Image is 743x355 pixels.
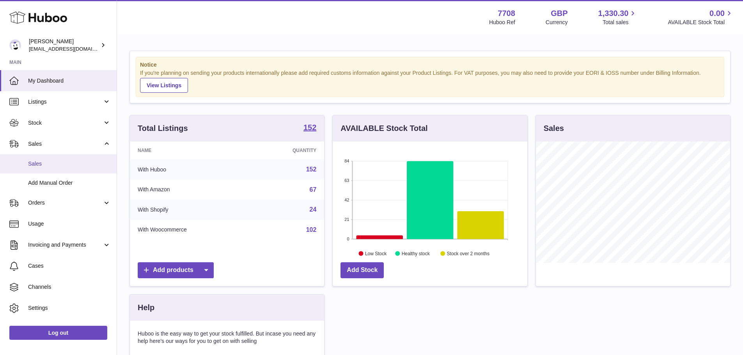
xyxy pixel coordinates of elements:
[345,217,349,222] text: 21
[489,19,515,26] div: Huboo Ref
[130,200,250,220] td: With Shopify
[140,78,188,93] a: View Listings
[551,8,567,19] strong: GBP
[138,123,188,134] h3: Total Listings
[28,77,111,85] span: My Dashboard
[140,69,720,93] div: If you're planning on sending your products internationally please add required customs informati...
[28,304,111,312] span: Settings
[544,123,564,134] h3: Sales
[138,302,154,313] h3: Help
[668,19,734,26] span: AVAILABLE Stock Total
[447,251,489,256] text: Stock over 2 months
[28,119,103,127] span: Stock
[28,283,111,291] span: Channels
[347,237,349,241] text: 0
[402,251,430,256] text: Healthy stock
[28,262,111,270] span: Cases
[28,98,103,106] span: Listings
[130,180,250,200] td: With Amazon
[709,8,725,19] span: 0.00
[9,39,21,51] img: internalAdmin-7708@internal.huboo.com
[29,38,99,53] div: [PERSON_NAME]
[138,330,316,345] p: Huboo is the easy way to get your stock fulfilled. But incase you need any help here's our ways f...
[28,179,111,187] span: Add Manual Order
[365,251,387,256] text: Low Stock
[306,226,317,233] a: 102
[546,19,568,26] div: Currency
[310,186,317,193] a: 67
[598,8,629,19] span: 1,330.30
[306,166,317,173] a: 152
[310,206,317,213] a: 24
[498,8,515,19] strong: 7708
[603,19,637,26] span: Total sales
[345,159,349,163] text: 84
[303,124,316,133] a: 152
[28,140,103,148] span: Sales
[130,141,250,159] th: Name
[668,8,734,26] a: 0.00 AVAILABLE Stock Total
[28,220,111,228] span: Usage
[340,262,384,278] a: Add Stock
[345,198,349,202] text: 42
[9,326,107,340] a: Log out
[28,199,103,207] span: Orders
[138,262,214,278] a: Add products
[28,241,103,249] span: Invoicing and Payments
[598,8,638,26] a: 1,330.30 Total sales
[345,178,349,183] text: 63
[130,220,250,240] td: With Woocommerce
[140,61,720,69] strong: Notice
[29,46,115,52] span: [EMAIL_ADDRESS][DOMAIN_NAME]
[250,141,324,159] th: Quantity
[340,123,427,134] h3: AVAILABLE Stock Total
[28,160,111,168] span: Sales
[130,159,250,180] td: With Huboo
[303,124,316,131] strong: 152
